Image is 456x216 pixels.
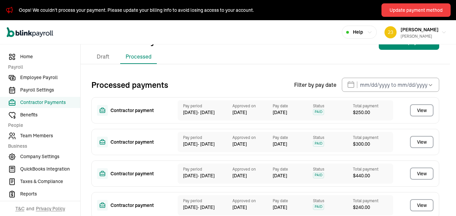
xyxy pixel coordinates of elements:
[8,64,76,71] span: Payroll
[232,198,273,204] span: Approved on
[20,190,80,197] span: Reports
[313,141,324,147] span: Paid
[410,168,434,180] button: View
[294,81,338,89] span: Filter by pay date
[232,141,273,148] span: [DATE]
[273,109,287,116] span: [DATE]
[417,202,427,209] div: View
[183,103,233,109] span: Pay period
[353,141,393,148] span: $ 300.00
[353,109,393,116] span: $ 250.00
[313,172,324,178] span: Paid
[273,135,313,141] span: Pay date
[273,172,287,179] span: [DATE]
[273,103,313,109] span: Pay date
[36,205,65,212] span: Privacy Policy
[20,111,80,118] span: Benefits
[20,99,80,106] span: Contractor Payments
[120,50,157,64] li: Processed
[417,107,427,114] div: View
[232,172,273,179] span: [DATE]
[313,135,353,141] span: Status
[313,166,353,172] span: Status
[183,135,233,141] span: Pay period
[232,166,273,172] span: Approved on
[401,27,439,33] span: [PERSON_NAME]
[183,198,233,204] span: Pay period
[20,74,80,81] span: Employee Payroll
[20,86,80,94] span: Payroll Settings
[273,198,313,204] span: Pay date
[353,29,363,36] span: Help
[422,184,456,216] iframe: Chat Widget
[110,107,154,114] span: Contractor payment
[20,166,80,173] span: QuickBooks Integration
[342,78,439,92] input: mm/dd/yyyy to mm/dd/yyyy
[417,139,427,145] div: View
[19,7,254,14] div: Oops! We couldn't process your payment. Please update your billing info to avoid losing access to...
[183,172,233,179] span: [DATE] - [DATE]
[353,204,393,211] span: $ 240.00
[20,53,80,60] span: Home
[273,141,287,148] span: [DATE]
[313,198,353,204] span: Status
[20,178,80,185] span: Taxes & Compliance
[232,103,273,109] span: Approved on
[183,166,233,172] span: Pay period
[273,166,313,172] span: Pay date
[381,3,451,17] button: Update payment method
[183,204,233,211] span: [DATE] - [DATE]
[110,139,154,146] span: Contractor payment
[232,135,273,141] span: Approved on
[273,204,287,211] span: [DATE]
[110,202,154,209] span: Contractor payment
[313,204,324,210] span: Paid
[410,136,434,148] button: View
[382,24,449,41] button: [PERSON_NAME][PERSON_NAME]
[313,109,324,115] span: Paid
[353,103,393,109] span: Total payment
[353,172,393,179] span: $ 440.00
[417,170,427,177] div: View
[353,135,393,141] span: Total payment
[410,104,434,116] button: View
[342,26,377,39] button: Help
[390,7,443,14] div: Update payment method
[183,141,233,148] span: [DATE] - [DATE]
[20,132,80,139] span: Team Members
[313,103,353,109] span: Status
[91,50,115,64] li: Draft
[8,143,76,150] span: Business
[183,109,233,116] span: [DATE] - [DATE]
[15,205,25,212] span: T&C
[8,122,76,129] span: People
[353,198,393,204] span: Total payment
[353,166,393,172] span: Total payment
[7,23,53,42] nav: Global
[232,109,273,116] span: [DATE]
[401,33,439,39] div: [PERSON_NAME]
[232,204,273,211] span: [DATE]
[20,153,80,160] span: Company Settings
[410,199,434,211] button: View
[91,79,168,91] span: Processed payments
[110,170,154,177] span: Contractor payment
